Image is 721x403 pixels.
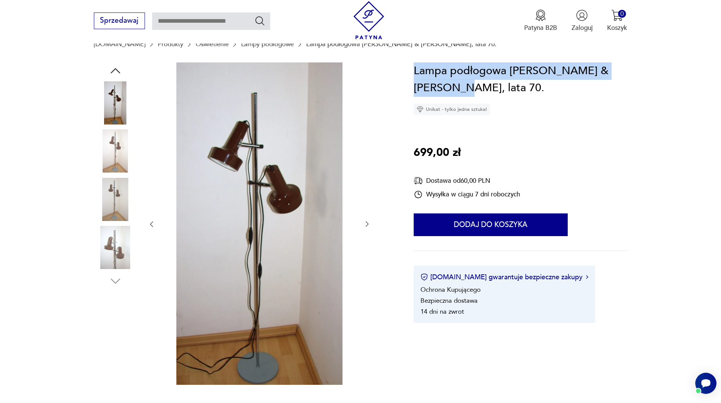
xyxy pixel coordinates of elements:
[94,18,145,24] a: Sprzedawaj
[420,273,428,281] img: Ikona certyfikatu
[254,15,265,26] button: Szukaj
[94,226,137,269] img: Zdjęcie produktu Lampa podłogowa OMI Koch & Lowy, lata 70.
[695,373,716,394] iframe: Smartsupp widget button
[420,296,478,305] li: Bezpieczna dostawa
[618,10,626,18] div: 0
[414,213,568,236] button: Dodaj do koszyka
[165,62,354,385] img: Zdjęcie produktu Lampa podłogowa OMI Koch & Lowy, lata 70.
[306,40,497,48] p: Lampa podłogowa [PERSON_NAME] & [PERSON_NAME], lata 70.
[524,23,557,32] p: Patyna B2B
[94,81,137,124] img: Zdjęcie produktu Lampa podłogowa OMI Koch & Lowy, lata 70.
[572,9,593,32] button: Zaloguj
[158,40,183,48] a: Produkty
[350,1,388,39] img: Patyna - sklep z meblami i dekoracjami vintage
[524,9,557,32] button: Patyna B2B
[414,190,520,199] div: Wysyłka w ciągu 7 dni roboczych
[417,106,424,113] img: Ikona diamentu
[607,23,627,32] p: Koszyk
[524,9,557,32] a: Ikona medaluPatyna B2B
[94,12,145,29] button: Sprzedawaj
[94,129,137,173] img: Zdjęcie produktu Lampa podłogowa OMI Koch & Lowy, lata 70.
[196,40,229,48] a: Oświetlenie
[414,62,627,97] h1: Lampa podłogowa [PERSON_NAME] & [PERSON_NAME], lata 70.
[241,40,294,48] a: Lampy podłogowe
[572,23,593,32] p: Zaloguj
[414,176,423,185] img: Ikona dostawy
[420,307,464,316] li: 14 dni na zwrot
[94,40,145,48] a: [DOMAIN_NAME]
[611,9,623,21] img: Ikona koszyka
[414,176,520,185] div: Dostawa od 60,00 PLN
[420,285,481,294] li: Ochrona Kupującego
[576,9,588,21] img: Ikonka użytkownika
[414,144,461,162] p: 699,00 zł
[94,178,137,221] img: Zdjęcie produktu Lampa podłogowa OMI Koch & Lowy, lata 70.
[586,275,588,279] img: Ikona strzałki w prawo
[535,9,547,21] img: Ikona medalu
[607,9,627,32] button: 0Koszyk
[420,272,588,282] button: [DOMAIN_NAME] gwarantuje bezpieczne zakupy
[414,104,490,115] div: Unikat - tylko jedna sztuka!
